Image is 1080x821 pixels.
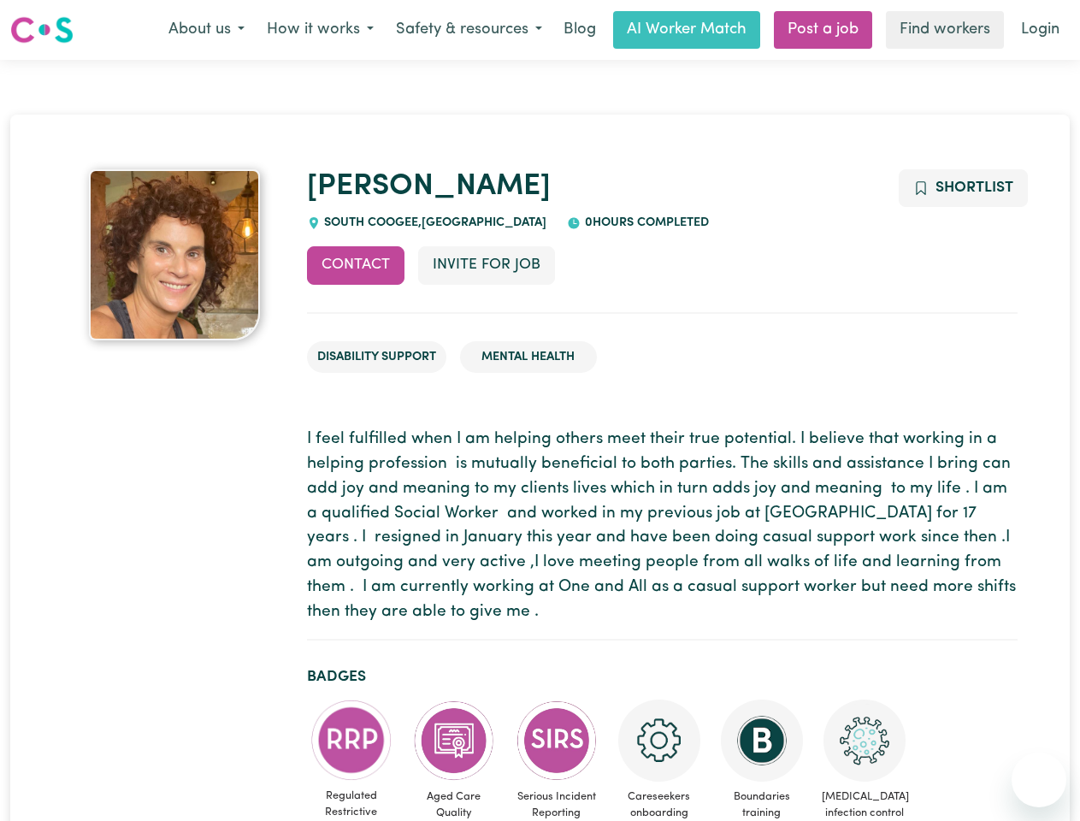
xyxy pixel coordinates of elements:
[89,169,260,340] img: Belinda
[307,428,1018,624] p: I feel fulfilled when I am helping others meet their true potential. I believe that working in a ...
[935,180,1013,195] span: Shortlist
[307,246,404,284] button: Contact
[613,11,760,49] a: AI Worker Match
[774,11,872,49] a: Post a job
[413,700,495,782] img: CS Academy: Aged Care Quality Standards & Code of Conduct course completed
[721,700,803,782] img: CS Academy: Boundaries in care and support work course completed
[1011,11,1070,49] a: Login
[385,12,553,48] button: Safety & resources
[886,11,1004,49] a: Find workers
[310,700,392,781] img: CS Academy: Regulated Restrictive Practices course completed
[553,11,606,49] a: Blog
[307,668,1018,686] h2: Badges
[256,12,385,48] button: How it works
[10,10,74,50] a: Careseekers logo
[618,700,700,782] img: CS Academy: Careseekers Onboarding course completed
[63,169,286,340] a: Belinda's profile picture'
[307,341,446,374] li: Disability Support
[1012,753,1066,807] iframe: Button to launch messaging window
[157,12,256,48] button: About us
[321,216,547,229] span: SOUTH COOGEE , [GEOGRAPHIC_DATA]
[516,700,598,782] img: CS Academy: Serious Incident Reporting Scheme course completed
[418,246,555,284] button: Invite for Job
[10,15,74,45] img: Careseekers logo
[581,216,709,229] span: 0 hours completed
[307,172,551,202] a: [PERSON_NAME]
[460,341,597,374] li: Mental Health
[899,169,1028,207] button: Add to shortlist
[823,700,906,782] img: CS Academy: COVID-19 Infection Control Training course completed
